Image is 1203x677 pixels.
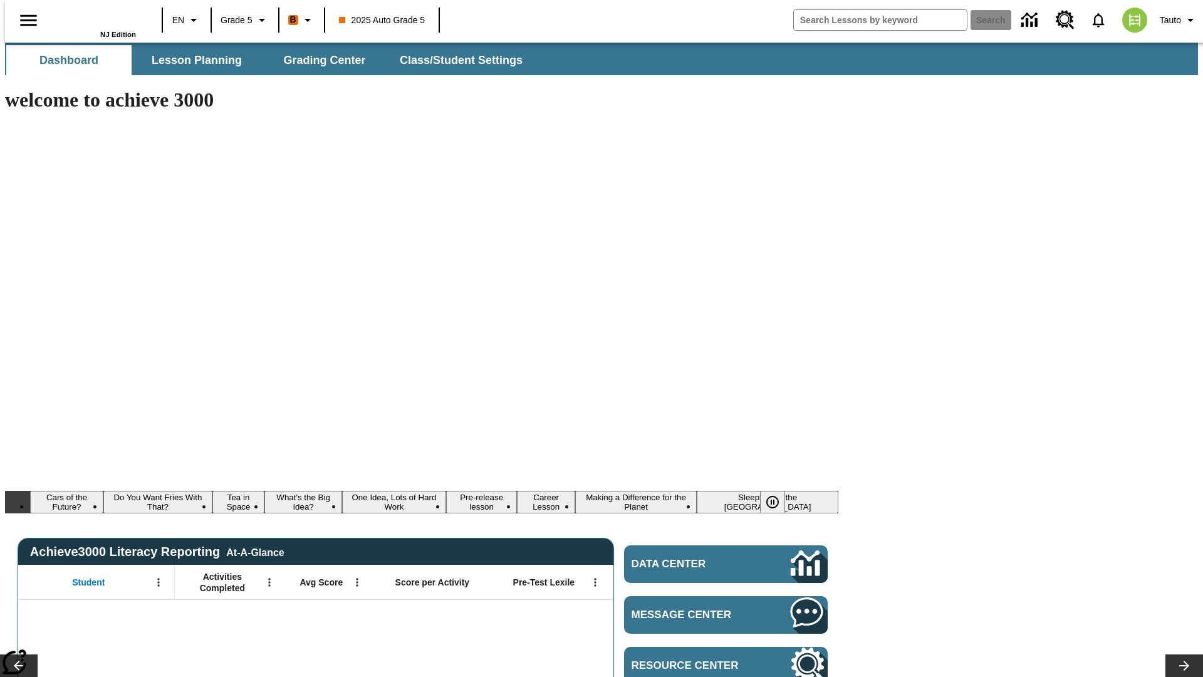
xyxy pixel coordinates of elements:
[264,491,342,513] button: Slide 4 What's the Big Idea?
[134,45,259,75] button: Lesson Planning
[586,573,605,592] button: Open Menu
[1165,654,1203,677] button: Lesson carousel, Next
[72,577,105,588] span: Student
[152,53,242,68] span: Lesson Planning
[1082,4,1115,36] a: Notifications
[39,53,98,68] span: Dashboard
[624,596,828,634] a: Message Center
[283,9,320,31] button: Boost Class color is orange. Change class color
[517,491,575,513] button: Slide 7 Career Lesson
[400,53,523,68] span: Class/Student Settings
[1155,9,1203,31] button: Profile/Settings
[55,6,136,31] a: Home
[299,577,343,588] span: Avg Score
[632,609,753,621] span: Message Center
[513,577,575,588] span: Pre-Test Lexile
[348,573,367,592] button: Open Menu
[103,491,212,513] button: Slide 2 Do You Want Fries With That?
[1160,14,1181,27] span: Tauto
[149,573,168,592] button: Open Menu
[1014,3,1048,38] a: Data Center
[172,14,184,27] span: EN
[446,491,518,513] button: Slide 6 Pre-release lesson
[216,9,274,31] button: Grade: Grade 5, Select a grade
[1122,8,1147,33] img: avatar image
[1115,4,1155,36] button: Select a new avatar
[794,10,967,30] input: search field
[342,491,446,513] button: Slide 5 One Idea, Lots of Hard Work
[632,659,753,672] span: Resource Center
[624,545,828,583] a: Data Center
[5,45,534,75] div: SubNavbar
[5,43,1198,75] div: SubNavbar
[226,545,284,559] div: At-A-Glance
[697,491,838,513] button: Slide 9 Sleepless in the Animal Kingdom
[212,491,264,513] button: Slide 3 Tea in Space
[339,14,425,27] span: 2025 Auto Grade 5
[575,491,697,513] button: Slide 8 Making a Difference for the Planet
[221,14,253,27] span: Grade 5
[30,545,284,559] span: Achieve3000 Literacy Reporting
[167,9,207,31] button: Language: EN, Select a language
[1048,3,1082,37] a: Resource Center, Will open in new tab
[283,53,365,68] span: Grading Center
[55,4,136,38] div: Home
[262,45,387,75] button: Grading Center
[260,573,279,592] button: Open Menu
[632,558,749,570] span: Data Center
[5,88,838,112] h1: welcome to achieve 3000
[10,2,47,39] button: Open side menu
[100,31,136,38] span: NJ Edition
[760,491,785,513] button: Pause
[181,571,264,594] span: Activities Completed
[290,12,296,28] span: B
[30,491,103,513] button: Slide 1 Cars of the Future?
[395,577,470,588] span: Score per Activity
[760,491,798,513] div: Pause
[6,45,132,75] button: Dashboard
[390,45,533,75] button: Class/Student Settings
